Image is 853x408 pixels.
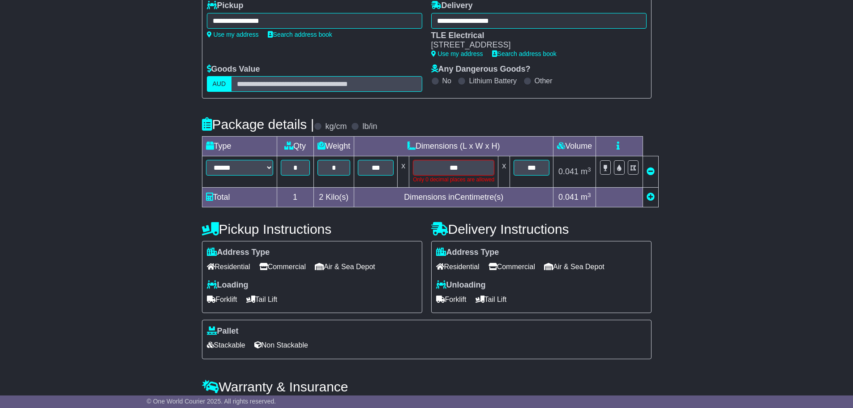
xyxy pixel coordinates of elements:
label: Any Dangerous Goods? [431,64,531,74]
span: 2 [319,193,323,202]
label: Loading [207,280,249,290]
label: AUD [207,76,232,92]
label: Unloading [436,280,486,290]
h4: Warranty & Insurance [202,379,652,394]
sup: 3 [587,166,591,173]
label: No [442,77,451,85]
span: 0.041 [558,193,579,202]
a: Use my address [207,31,259,38]
td: Kilo(s) [313,188,354,207]
label: Pallet [207,326,239,336]
label: Address Type [436,248,499,258]
td: Type [202,137,277,156]
label: Pickup [207,1,244,11]
label: Goods Value [207,64,260,74]
span: Air & Sea Depot [315,260,375,274]
span: Air & Sea Depot [544,260,604,274]
td: Dimensions (L x W x H) [354,137,553,156]
label: kg/cm [325,122,347,132]
td: Weight [313,137,354,156]
label: Address Type [207,248,270,258]
td: x [498,156,510,188]
h4: Delivery Instructions [431,222,652,236]
span: Residential [207,260,250,274]
div: TLE Electrical [431,31,638,41]
td: 1 [277,188,313,207]
span: Non Stackable [254,338,308,352]
td: x [398,156,409,188]
a: Remove this item [647,167,655,176]
sup: 3 [587,192,591,198]
label: Other [535,77,553,85]
td: Qty [277,137,313,156]
span: © One World Courier 2025. All rights reserved. [147,398,276,405]
td: Total [202,188,277,207]
td: Volume [553,137,596,156]
h4: Package details | [202,117,314,132]
span: m [581,193,591,202]
span: Commercial [259,260,306,274]
a: Add new item [647,193,655,202]
label: Lithium Battery [469,77,517,85]
td: Dimensions in Centimetre(s) [354,188,553,207]
span: Forklift [207,292,237,306]
a: Search address book [492,50,557,57]
span: Commercial [489,260,535,274]
div: Only 0 decimal places are allowed [413,176,494,184]
span: Tail Lift [476,292,507,306]
span: Residential [436,260,480,274]
label: lb/in [362,122,377,132]
a: Search address book [268,31,332,38]
span: Stackable [207,338,245,352]
h4: Pickup Instructions [202,222,422,236]
span: Tail Lift [246,292,278,306]
div: [STREET_ADDRESS] [431,40,638,50]
span: Forklift [436,292,467,306]
a: Use my address [431,50,483,57]
span: m [581,167,591,176]
label: Delivery [431,1,473,11]
span: 0.041 [558,167,579,176]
